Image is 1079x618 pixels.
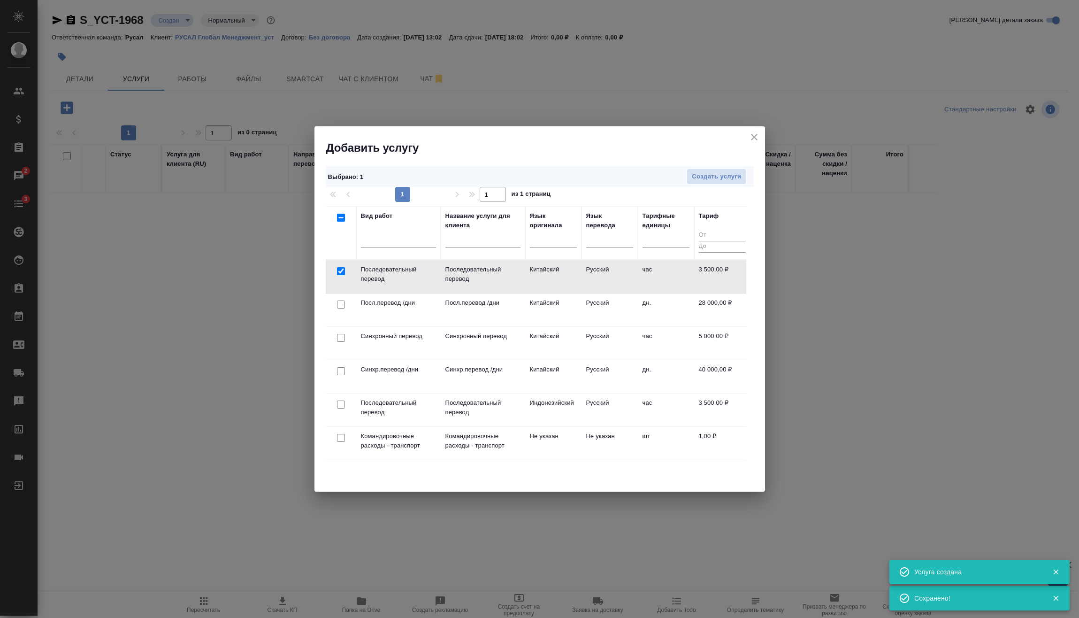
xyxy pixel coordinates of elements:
[694,427,750,460] td: 1,00 ₽
[699,230,746,241] input: От
[638,327,694,360] td: час
[361,365,436,374] p: Синхр.перевод /дни
[1046,594,1065,603] button: Закрыть
[445,332,520,341] p: Синхронный перевод
[445,265,520,284] p: Последовательный перевод
[445,365,520,374] p: Синхр.перевод /дни
[747,130,761,144] button: close
[638,360,694,393] td: дн.
[525,427,582,460] td: Не указан
[512,188,551,202] span: из 1 страниц
[361,332,436,341] p: Синхронный перевод
[638,294,694,326] td: дн.
[445,398,520,417] p: Последовательный перевод
[361,265,436,284] p: Последовательный перевод
[582,260,638,293] td: Русский
[361,298,436,308] p: Посл.перевод /дни
[694,394,750,426] td: 3 500,00 ₽
[914,567,1038,577] div: Услуга создана
[361,432,436,450] p: Командировочные расходы - транспорт
[582,394,638,426] td: Русский
[582,294,638,326] td: Русский
[694,260,750,293] td: 3 500,00 ₽
[638,260,694,293] td: час
[699,241,746,253] input: До
[586,211,633,230] div: Язык перевода
[445,211,520,230] div: Название услуги для клиента
[914,594,1038,603] div: Сохранено!
[361,211,393,221] div: Вид работ
[582,360,638,393] td: Русский
[328,173,364,180] span: Выбрано : 1
[699,211,719,221] div: Тариф
[1046,568,1065,576] button: Закрыть
[445,432,520,450] p: Командировочные расходы - транспорт
[525,260,582,293] td: Китайский
[692,171,741,182] span: Создать услуги
[582,327,638,360] td: Русский
[525,327,582,360] td: Китайский
[643,211,689,230] div: Тарифные единицы
[638,394,694,426] td: час
[694,327,750,360] td: 5 000,00 ₽
[525,394,582,426] td: Индонезийский
[687,169,746,185] button: Создать услуги
[445,298,520,308] p: Посл.перевод /дни
[694,294,750,326] td: 28 000,00 ₽
[694,360,750,393] td: 40 000,00 ₽
[638,427,694,460] td: шт
[326,140,765,155] h2: Добавить услугу
[582,427,638,460] td: Не указан
[361,398,436,417] p: Последовательный перевод
[525,360,582,393] td: Китайский
[530,211,577,230] div: Язык оригинала
[525,294,582,326] td: Китайский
